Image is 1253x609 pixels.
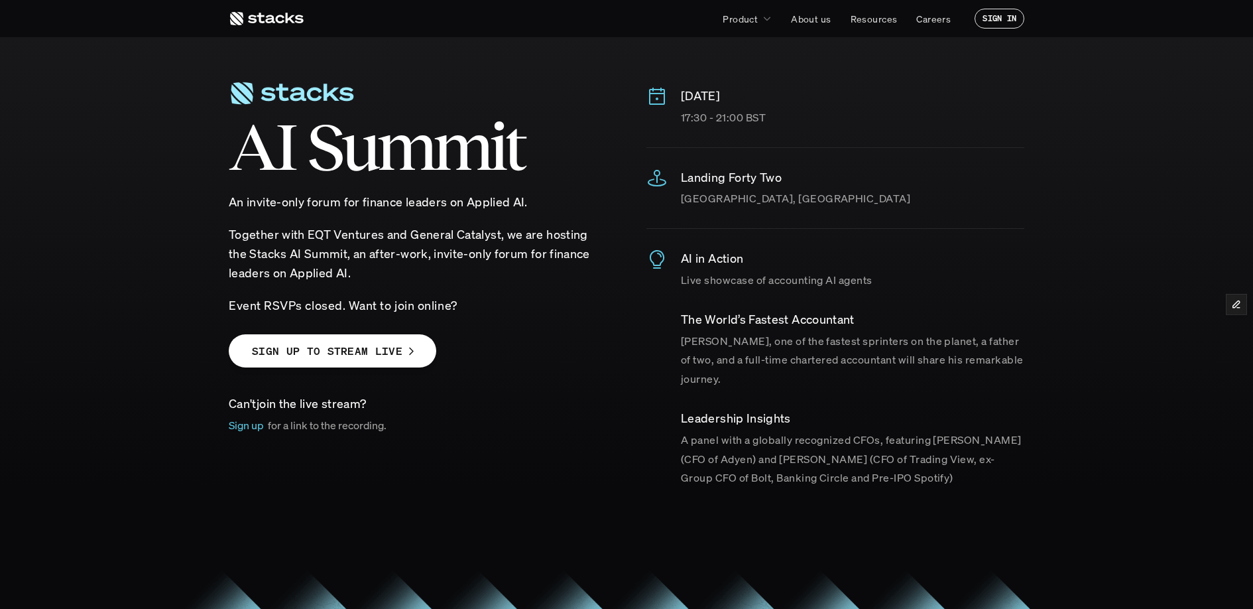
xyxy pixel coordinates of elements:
[791,12,831,26] p: About us
[681,310,1024,329] p: ​The World’s Fastest Accountant
[681,108,1024,127] p: 17:30 - 21:00 BST
[229,395,257,411] span: Can't
[908,7,959,31] a: Careers
[489,117,505,176] span: i
[916,12,951,26] p: Careers
[505,117,524,176] span: t
[433,117,489,176] span: m
[681,332,1024,389] p: [PERSON_NAME], one of the fastest sprinters on the planet, a father of two, and a full-time chart...
[275,117,295,176] span: I
[268,416,387,435] p: for a link to the recording.
[681,189,1024,208] p: [GEOGRAPHIC_DATA], [GEOGRAPHIC_DATA]
[377,117,433,176] span: m
[681,431,1024,488] p: A panel with a globally recognized CFOs, featuring [PERSON_NAME] (CFO of Adyen) and [PERSON_NAME]...
[229,117,275,176] span: A
[681,168,1024,187] p: Landing Forty Two
[306,117,341,176] span: S
[975,9,1024,29] a: SIGN IN
[229,296,607,315] p: Event RSVPs closed. Want to join online?
[723,12,758,26] p: Product
[983,14,1016,23] p: SIGN IN
[681,249,1024,268] p: AI in Action
[783,7,839,31] a: About us
[1226,295,1246,314] button: Edit Framer Content
[681,86,1024,105] p: [DATE]
[681,271,1024,290] p: Live showcase of accounting AI agents
[229,192,607,212] p: An invite-only forum for finance leaders on Applied AI.
[843,7,906,31] a: Resources
[851,12,898,26] p: Resources
[341,117,377,176] span: u
[229,225,607,282] p: ​Together with EQT Ventures and General Catalyst, we are hosting the Stacks AI Summit, an after-w...
[229,394,607,413] p: join the live stream?
[229,416,264,435] p: Sign up
[681,409,1024,428] p: ​Leadership Insights
[252,342,402,361] p: SIGN UP TO STREAM LIVE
